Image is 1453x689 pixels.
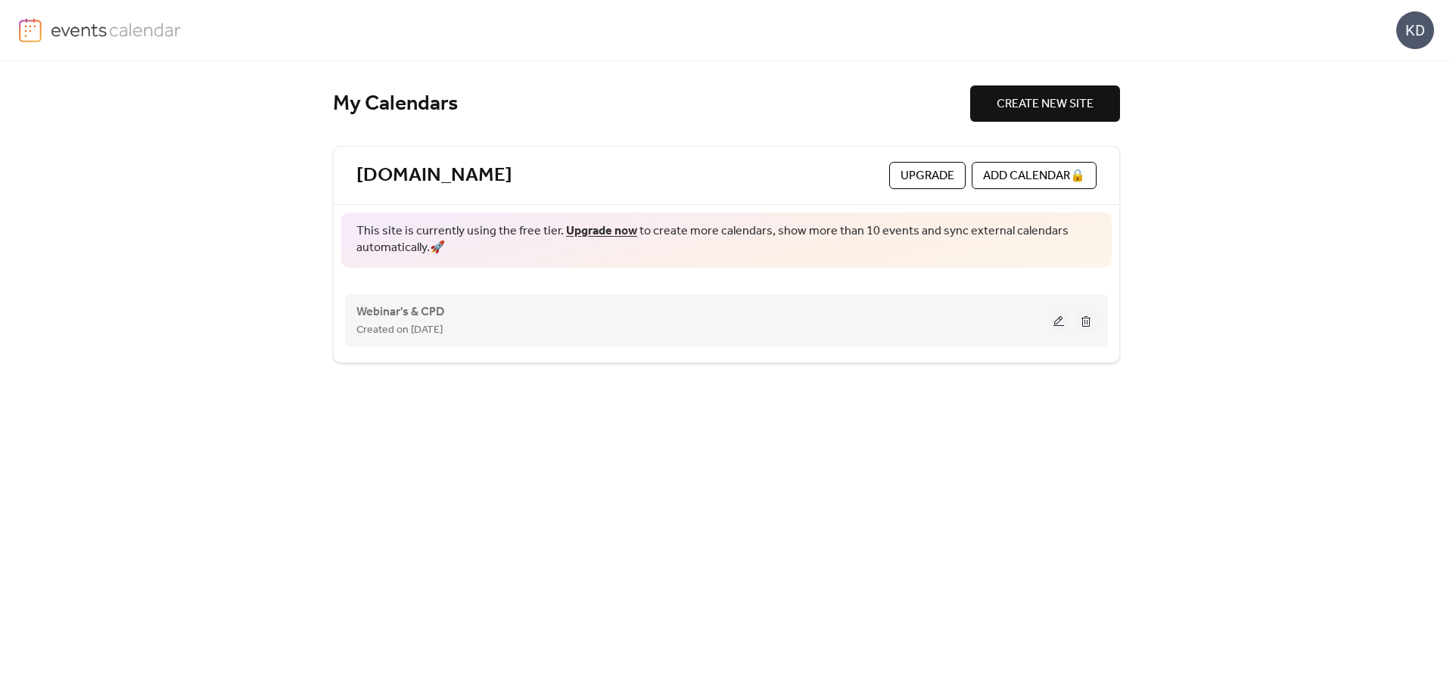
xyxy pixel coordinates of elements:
[356,163,512,188] a: [DOMAIN_NAME]
[566,219,637,243] a: Upgrade now
[970,85,1120,122] button: CREATE NEW SITE
[356,308,444,316] a: Webinar's & CPD
[889,162,966,189] button: Upgrade
[51,18,182,41] img: logo-type
[356,303,444,321] span: Webinar's & CPD
[901,167,954,185] span: Upgrade
[19,18,42,42] img: logo
[356,321,443,340] span: Created on [DATE]
[1396,11,1434,49] div: KD
[333,91,970,117] div: My Calendars
[356,223,1097,257] span: This site is currently using the free tier. to create more calendars, show more than 10 events an...
[997,95,1094,113] span: CREATE NEW SITE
